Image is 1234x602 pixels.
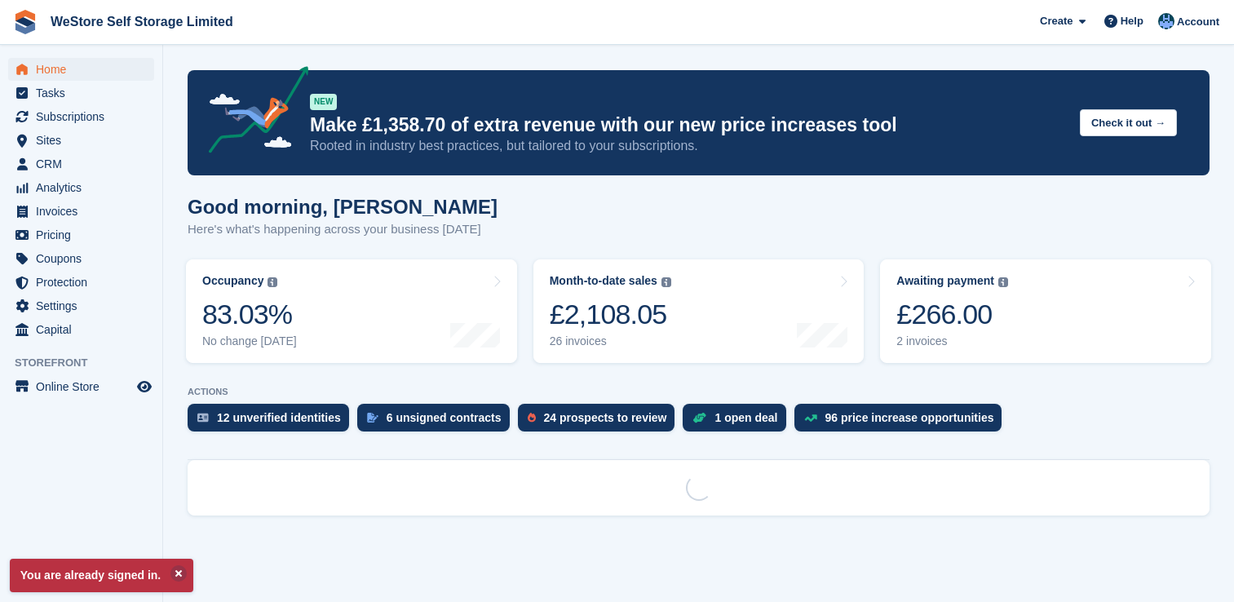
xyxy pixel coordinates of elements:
[528,413,536,423] img: prospect-51fa495bee0391a8d652442698ab0144808aea92771e9ea1ae160a38d050c398.svg
[8,58,154,81] a: menu
[692,412,706,423] img: deal-1b604bf984904fb50ccaf53a9ad4b4a5d6e5aea283cecdc64d6e3604feb123c2.svg
[8,318,154,341] a: menu
[36,294,134,317] span: Settings
[188,220,498,239] p: Here's what's happening across your business [DATE]
[36,82,134,104] span: Tasks
[1177,14,1219,30] span: Account
[518,404,683,440] a: 24 prospects to review
[804,414,817,422] img: price_increase_opportunities-93ffe204e8149a01c8c9dc8f82e8f89637d9d84a8eef4429ea346261dce0b2c0.svg
[8,375,154,398] a: menu
[8,294,154,317] a: menu
[36,318,134,341] span: Capital
[880,259,1211,363] a: Awaiting payment £266.00 2 invoices
[13,10,38,34] img: stora-icon-8386f47178a22dfd0bd8f6a31ec36ba5ce8667c1dd55bd0f319d3a0aa187defe.svg
[1158,13,1174,29] img: Joanne Goff
[794,404,1011,440] a: 96 price increase opportunities
[367,413,378,423] img: contract_signature_icon-13c848040528278c33f63329250d36e43548de30e8caae1d1a13099fd9432cc5.svg
[268,277,277,287] img: icon-info-grey-7440780725fd019a000dd9b08b2336e03edf1995a4989e88bcd33f0948082b44.svg
[202,334,297,348] div: No change [DATE]
[683,404,794,440] a: 1 open deal
[10,559,193,592] p: You are already signed in.
[195,66,309,159] img: price-adjustments-announcement-icon-8257ccfd72463d97f412b2fc003d46551f7dbcb40ab6d574587a9cd5c0d94...
[8,247,154,270] a: menu
[36,375,134,398] span: Online Store
[825,411,994,424] div: 96 price increase opportunities
[1121,13,1143,29] span: Help
[896,298,1008,331] div: £266.00
[186,259,517,363] a: Occupancy 83.03% No change [DATE]
[387,411,502,424] div: 6 unsigned contracts
[15,355,162,371] span: Storefront
[310,113,1067,137] p: Make £1,358.70 of extra revenue with our new price increases tool
[550,298,671,331] div: £2,108.05
[36,200,134,223] span: Invoices
[217,411,341,424] div: 12 unverified identities
[36,58,134,81] span: Home
[36,271,134,294] span: Protection
[896,274,994,288] div: Awaiting payment
[661,277,671,287] img: icon-info-grey-7440780725fd019a000dd9b08b2336e03edf1995a4989e88bcd33f0948082b44.svg
[8,153,154,175] a: menu
[533,259,865,363] a: Month-to-date sales £2,108.05 26 invoices
[8,129,154,152] a: menu
[8,82,154,104] a: menu
[8,200,154,223] a: menu
[188,196,498,218] h1: Good morning, [PERSON_NAME]
[36,176,134,199] span: Analytics
[310,94,337,110] div: NEW
[188,404,357,440] a: 12 unverified identities
[550,334,671,348] div: 26 invoices
[197,413,209,423] img: verify_identity-adf6edd0f0f0b5bbfe63781bf79b02c33cf7c696d77639b501bdc392416b5a36.svg
[188,387,1210,397] p: ACTIONS
[544,411,667,424] div: 24 prospects to review
[135,377,154,396] a: Preview store
[8,271,154,294] a: menu
[714,411,777,424] div: 1 open deal
[202,274,263,288] div: Occupancy
[8,224,154,246] a: menu
[357,404,518,440] a: 6 unsigned contracts
[36,105,134,128] span: Subscriptions
[1040,13,1073,29] span: Create
[8,105,154,128] a: menu
[36,224,134,246] span: Pricing
[202,298,297,331] div: 83.03%
[36,153,134,175] span: CRM
[310,137,1067,155] p: Rooted in industry best practices, but tailored to your subscriptions.
[36,247,134,270] span: Coupons
[8,176,154,199] a: menu
[550,274,657,288] div: Month-to-date sales
[998,277,1008,287] img: icon-info-grey-7440780725fd019a000dd9b08b2336e03edf1995a4989e88bcd33f0948082b44.svg
[1080,109,1177,136] button: Check it out →
[36,129,134,152] span: Sites
[44,8,240,35] a: WeStore Self Storage Limited
[896,334,1008,348] div: 2 invoices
